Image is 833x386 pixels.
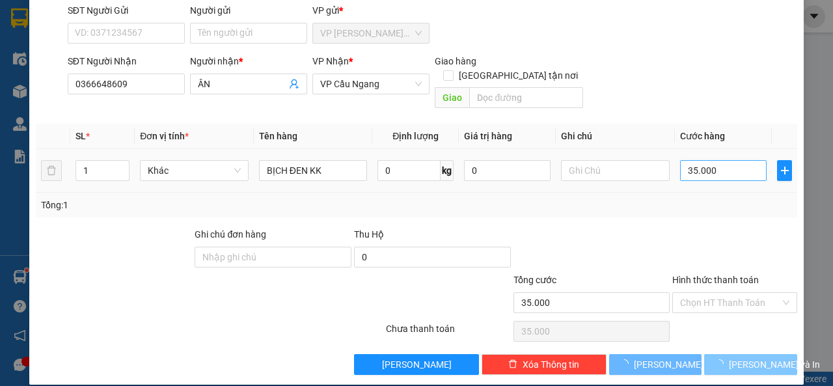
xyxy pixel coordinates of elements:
[385,322,512,344] div: Chưa thanh toán
[5,70,148,83] span: 0939435800 -
[36,56,85,68] span: VP Cầu Kè
[70,70,148,83] span: [PERSON_NAME]
[259,160,368,181] input: VD: Bàn, Ghế
[704,354,797,375] button: [PERSON_NAME] và In
[41,160,62,181] button: delete
[195,229,266,240] label: Ghi chú đơn hàng
[75,131,86,141] span: SL
[320,74,422,94] span: VP Cầu Ngang
[190,3,307,18] div: Người gửi
[482,354,607,375] button: deleteXóa Thông tin
[729,357,820,372] span: [PERSON_NAME] và In
[5,25,121,50] span: VP [PERSON_NAME] ([GEOGRAPHIC_DATA]) -
[469,87,582,108] input: Dọc đường
[312,56,349,66] span: VP Nhận
[609,354,702,375] button: [PERSON_NAME]
[44,7,151,20] strong: BIÊN NHẬN GỬI HÀNG
[454,68,583,83] span: [GEOGRAPHIC_DATA] tận nơi
[778,165,791,176] span: plus
[672,275,759,285] label: Hình thức thanh toán
[289,79,299,89] span: user-add
[68,54,185,68] div: SĐT Người Nhận
[464,131,512,141] span: Giá trị hàng
[34,85,99,97] span: KO BAO ƯỚT
[634,357,703,372] span: [PERSON_NAME]
[5,85,99,97] span: GIAO:
[508,359,517,370] span: delete
[392,131,439,141] span: Định lượng
[41,198,323,212] div: Tổng: 1
[5,25,190,50] p: GỬI:
[354,354,479,375] button: [PERSON_NAME]
[354,229,384,240] span: Thu Hộ
[777,160,792,181] button: plus
[140,131,189,141] span: Đơn vị tính
[561,160,670,181] input: Ghi Chú
[382,357,452,372] span: [PERSON_NAME]
[513,275,556,285] span: Tổng cước
[441,160,454,181] span: kg
[523,357,579,372] span: Xóa Thông tin
[435,87,469,108] span: Giao
[556,124,675,149] th: Ghi chú
[715,359,729,368] span: loading
[680,131,725,141] span: Cước hàng
[68,3,185,18] div: SĐT Người Gửi
[259,131,297,141] span: Tên hàng
[312,3,430,18] div: VP gửi
[320,23,422,43] span: VP Trần Phú (Hàng)
[435,56,476,66] span: Giao hàng
[195,247,351,268] input: Ghi chú đơn hàng
[148,161,241,180] span: Khác
[190,54,307,68] div: Người nhận
[464,160,551,181] input: 0
[620,359,634,368] span: loading
[5,56,190,68] p: NHẬN:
